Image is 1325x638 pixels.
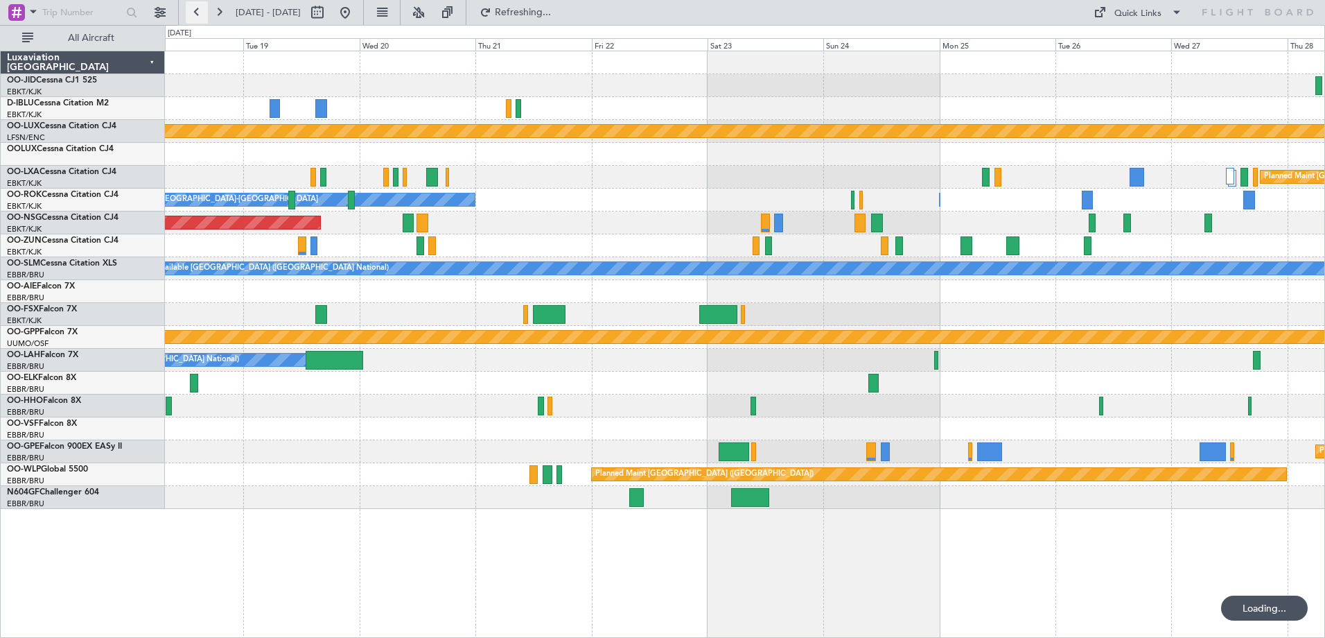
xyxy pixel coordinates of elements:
[7,122,116,130] a: OO-LUXCessna Citation CJ4
[494,8,552,17] span: Refreshing...
[7,328,78,336] a: OO-GPPFalcon 7X
[7,465,41,474] span: OO-WLP
[7,338,49,349] a: UUMO/OSF
[7,328,40,336] span: OO-GPP
[7,145,37,153] span: OOLUX
[7,397,81,405] a: OO-HHOFalcon 8X
[7,168,116,176] a: OO-LXACessna Citation CJ4
[7,191,119,199] a: OO-ROKCessna Citation CJ4
[7,293,44,303] a: EBBR/BRU
[36,33,146,43] span: All Aircraft
[360,38,475,51] div: Wed 20
[168,28,191,40] div: [DATE]
[1055,38,1171,51] div: Tue 26
[243,38,359,51] div: Tue 19
[7,316,42,326] a: EBKT/KJK
[7,351,78,359] a: OO-LAHFalcon 7X
[708,38,823,51] div: Sat 23
[7,259,117,268] a: OO-SLMCessna Citation XLS
[7,305,39,313] span: OO-FSX
[7,476,44,486] a: EBBR/BRU
[7,76,36,85] span: OO-JID
[940,38,1055,51] div: Mon 25
[7,488,40,497] span: N604GF
[7,442,40,451] span: OO-GPE
[7,282,75,291] a: OO-AIEFalcon 7X
[7,374,38,382] span: OO-ELK
[131,189,318,210] div: Owner [GEOGRAPHIC_DATA]-[GEOGRAPHIC_DATA]
[7,488,99,497] a: N604GFChallenger 604
[823,38,939,51] div: Sun 24
[1171,38,1287,51] div: Wed 27
[7,361,44,372] a: EBBR/BRU
[592,38,708,51] div: Fri 22
[7,122,40,130] span: OO-LUX
[236,6,301,19] span: [DATE] - [DATE]
[7,442,122,451] a: OO-GPEFalcon 900EX EASy II
[7,465,88,474] a: OO-WLPGlobal 5500
[1114,7,1161,21] div: Quick Links
[7,282,37,291] span: OO-AIE
[42,2,122,23] input: Trip Number
[595,464,814,485] div: Planned Maint [GEOGRAPHIC_DATA] ([GEOGRAPHIC_DATA])
[7,430,44,440] a: EBBR/BRU
[7,214,119,222] a: OO-NSGCessna Citation CJ4
[7,87,42,97] a: EBKT/KJK
[7,214,42,222] span: OO-NSG
[7,191,42,199] span: OO-ROK
[7,247,42,257] a: EBKT/KJK
[131,258,389,279] div: A/C Unavailable [GEOGRAPHIC_DATA] ([GEOGRAPHIC_DATA] National)
[7,351,40,359] span: OO-LAH
[7,236,42,245] span: OO-ZUN
[1221,596,1308,621] div: Loading...
[7,374,76,382] a: OO-ELKFalcon 8X
[7,259,40,268] span: OO-SLM
[7,420,39,428] span: OO-VSF
[7,99,109,107] a: D-IBLUCessna Citation M2
[7,99,34,107] span: D-IBLU
[7,453,44,463] a: EBBR/BRU
[7,76,97,85] a: OO-JIDCessna CJ1 525
[7,407,44,417] a: EBBR/BRU
[1087,1,1189,24] button: Quick Links
[7,270,44,280] a: EBBR/BRU
[7,420,77,428] a: OO-VSFFalcon 8X
[7,201,42,212] a: EBKT/KJK
[7,236,119,245] a: OO-ZUNCessna Citation CJ4
[473,1,556,24] button: Refreshing...
[7,168,40,176] span: OO-LXA
[475,38,591,51] div: Thu 21
[7,397,43,405] span: OO-HHO
[128,38,243,51] div: Mon 18
[7,305,77,313] a: OO-FSXFalcon 7X
[7,132,45,143] a: LFSN/ENC
[15,27,150,49] button: All Aircraft
[7,384,44,395] a: EBBR/BRU
[7,178,42,189] a: EBKT/KJK
[7,145,114,153] a: OOLUXCessna Citation CJ4
[7,110,42,120] a: EBKT/KJK
[7,499,44,509] a: EBBR/BRU
[7,224,42,234] a: EBKT/KJK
